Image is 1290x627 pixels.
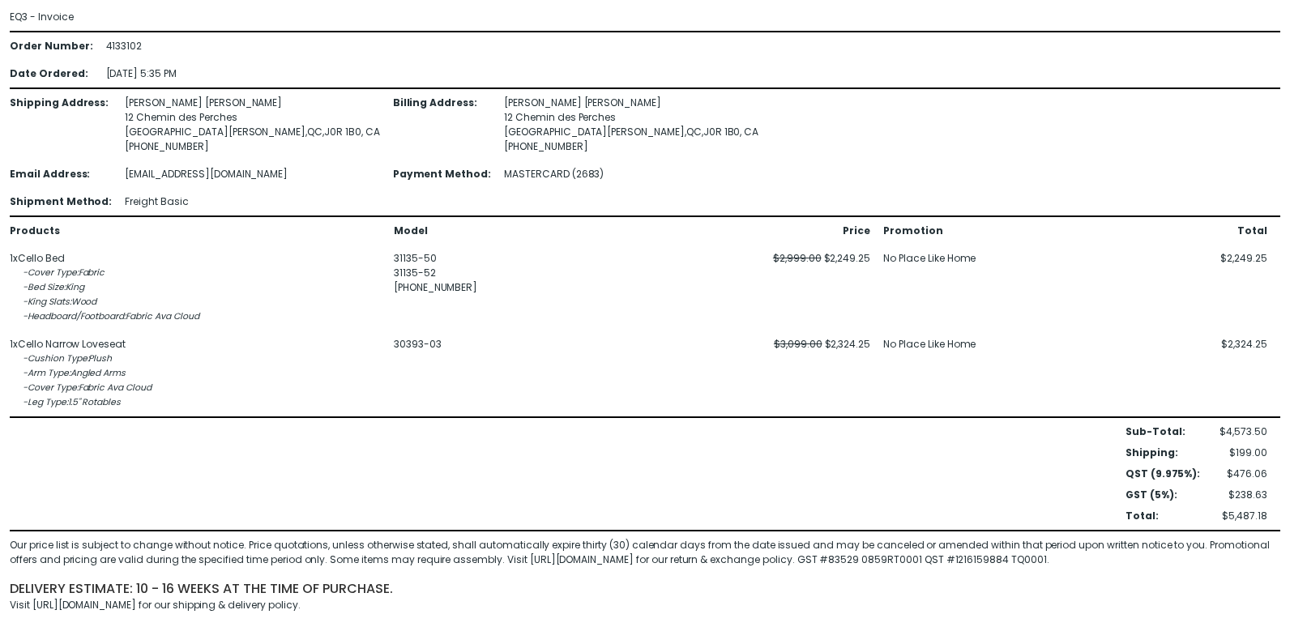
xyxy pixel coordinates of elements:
div: $238.63 [1220,488,1267,502]
div: Products [10,224,381,238]
div: $2,249.25 [773,251,870,324]
div: $4,573.50 [1220,424,1267,439]
div: 1 x Cello Bed [10,251,381,266]
div: Our price list is subject to change without notice. Price quotations, unless otherwise stated, sh... [10,538,1280,567]
div: [PERSON_NAME] [PERSON_NAME] 12 Chemin des Perches [GEOGRAPHIC_DATA][PERSON_NAME] , QC , J0R 1B0 , CA [125,96,379,154]
div: No Place Like Home [883,251,1069,324]
div: Date Ordered : [10,66,93,81]
div: No Place Like Home [883,337,1069,410]
div: $2,324.25 [774,337,870,410]
div: 31135-50 [394,251,579,266]
div: Shipping Address : [10,96,112,154]
div: Shipment Method : [10,194,112,209]
div: Sub-Total : [1126,424,1201,439]
div: $2,249.25 [1220,251,1267,324]
div: Total : [1126,509,1201,523]
div: [EMAIL_ADDRESS][DOMAIN_NAME] [125,167,379,181]
div: EQ3 - Invoice [10,10,1280,612]
div: $476.06 [1220,467,1267,481]
div: Promotion [883,224,1069,238]
div: Price [843,224,870,238]
div: Payment Method : [393,167,491,181]
span: $2,999.00 [773,251,822,265]
div: - Leg Type : 1.5" Rotables [23,395,381,410]
div: 31135-52 [394,266,579,280]
div: Order Number : [10,39,93,53]
div: 1 x Cello Narrow Loveseat [10,337,381,352]
div: QST (9.975%) : [1126,467,1201,481]
div: [PHONE_NUMBER] [504,139,758,154]
div: Total [1237,224,1267,238]
div: - Headboard/Footboard : Fabric Ava Cloud [23,309,381,324]
div: Email Address : [10,167,112,181]
div: [PHONE_NUMBER] [125,139,379,154]
div: $199.00 [1220,446,1267,460]
div: $5,487.18 [1220,509,1267,523]
div: MASTERCARD (2683) [504,167,758,181]
span: $3,099.00 [774,337,822,351]
div: [PHONE_NUMBER] [394,280,579,295]
div: Model [394,224,579,238]
div: - Arm Type : Angled Arms [23,366,381,381]
div: Billing Address : [393,96,491,154]
div: 30393-03 [394,337,579,352]
div: - King Slats : Wood [23,295,381,309]
div: GST (5%) : [1126,488,1201,502]
div: [DATE] 5:35 PM [106,66,177,81]
div: Visit [URL][DOMAIN_NAME] for our shipping & delivery policy. [10,598,1280,612]
div: - Cushion Type : Plush [23,352,381,366]
div: Freight Basic [125,194,379,209]
div: Shipping : [1126,446,1201,460]
div: - Cover Type : Fabric Ava Cloud [23,381,381,395]
span: delivery estimate: 10 - 16 weeks at the time of purchase. [10,579,393,598]
div: - Cover Type : Fabric [23,266,381,280]
div: $2,324.25 [1221,337,1267,410]
div: [PERSON_NAME] [PERSON_NAME] 12 Chemin des Perches [GEOGRAPHIC_DATA][PERSON_NAME] , QC , J0R 1B0 , CA [504,96,758,154]
div: 4133102 [106,39,177,53]
div: - Bed Size : King [23,280,381,295]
